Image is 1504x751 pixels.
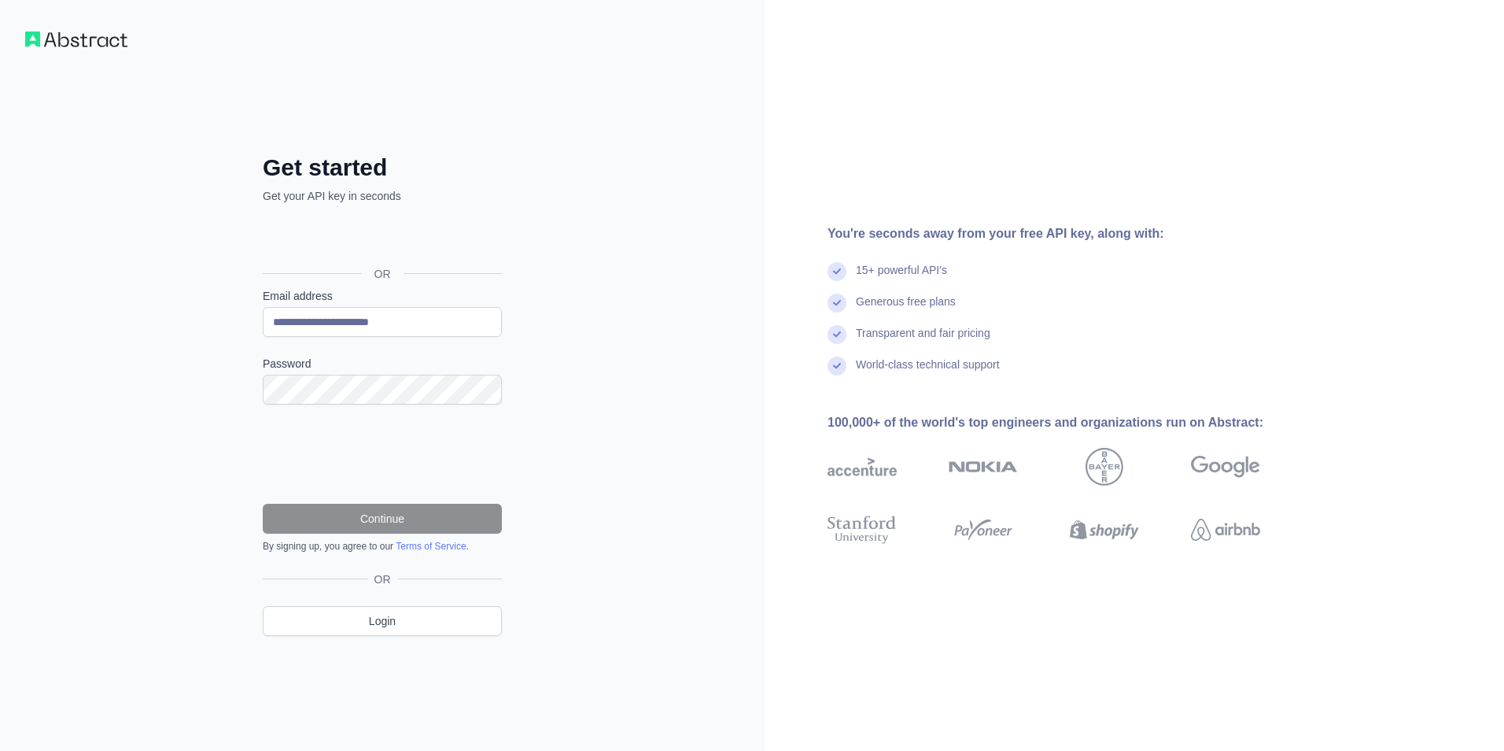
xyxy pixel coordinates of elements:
img: bayer [1086,448,1123,486]
span: OR [362,266,404,282]
img: check mark [828,294,846,313]
div: 15+ powerful API's [856,262,947,294]
img: google [1191,448,1260,486]
span: OR [368,572,397,587]
img: airbnb [1191,512,1260,547]
div: By signing up, you agree to our . [263,540,502,553]
img: stanford university [828,512,897,547]
h2: Get started [263,154,502,182]
img: check mark [828,325,846,344]
button: Continue [263,504,502,534]
p: Get your API key in seconds [263,188,502,204]
img: nokia [949,448,1018,486]
a: Terms of Service [396,541,466,552]
iframe: Pulsante Accedi con Google [255,221,507,256]
img: check mark [828,357,846,375]
div: 100,000+ of the world's top engineers and organizations run on Abstract: [828,413,1310,432]
label: Password [263,356,502,372]
div: You're seconds away from your free API key, along with: [828,224,1310,243]
img: accenture [828,448,897,486]
div: World-class technical support [856,357,1000,388]
a: Login [263,606,502,636]
div: Generous free plans [856,294,956,325]
img: check mark [828,262,846,281]
label: Email address [263,288,502,304]
img: shopify [1070,512,1139,547]
iframe: reCAPTCHA [263,424,502,485]
img: payoneer [949,512,1018,547]
img: Workflow [25,31,127,47]
div: Transparent and fair pricing [856,325,990,357]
